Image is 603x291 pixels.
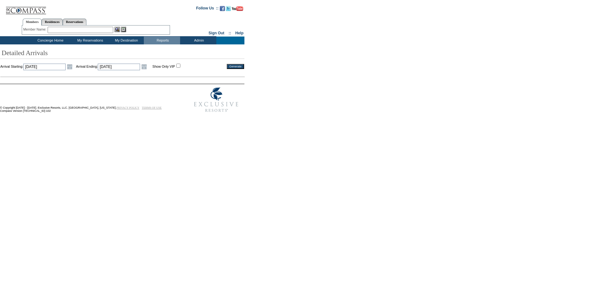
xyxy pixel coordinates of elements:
[23,19,42,26] a: Members
[28,37,71,44] td: Concierge Home
[180,37,216,44] td: Admin
[220,6,225,11] img: Become our fan on Facebook
[108,37,144,44] td: My Destination
[226,6,231,11] img: Follow us on Twitter
[142,106,162,109] a: TERMS OF USE
[121,27,126,32] img: Reservations
[227,64,244,69] input: Generate
[71,37,108,44] td: My Reservations
[116,106,139,109] a: PRIVACY POLICY
[66,63,73,70] a: Open the calendar popup.
[229,31,231,35] span: ::
[208,31,224,35] a: Sign Out
[63,19,86,25] a: Reservations
[152,65,175,68] label: Show Only VIP
[232,8,243,12] a: Subscribe to our YouTube Channel
[196,5,219,13] td: Follow Us ::
[232,6,243,11] img: Subscribe to our YouTube Channel
[144,37,180,44] td: Reports
[235,31,243,35] a: Help
[188,84,244,116] img: Exclusive Resorts
[220,8,225,12] a: Become our fan on Facebook
[226,8,231,12] a: Follow us on Twitter
[23,27,48,32] div: Member Name:
[0,63,223,70] td: Arrival Starting: Arrival Ending:
[42,19,63,25] a: Residences
[114,27,120,32] img: View
[5,2,46,14] img: Compass Home
[141,63,148,70] a: Open the calendar popup.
